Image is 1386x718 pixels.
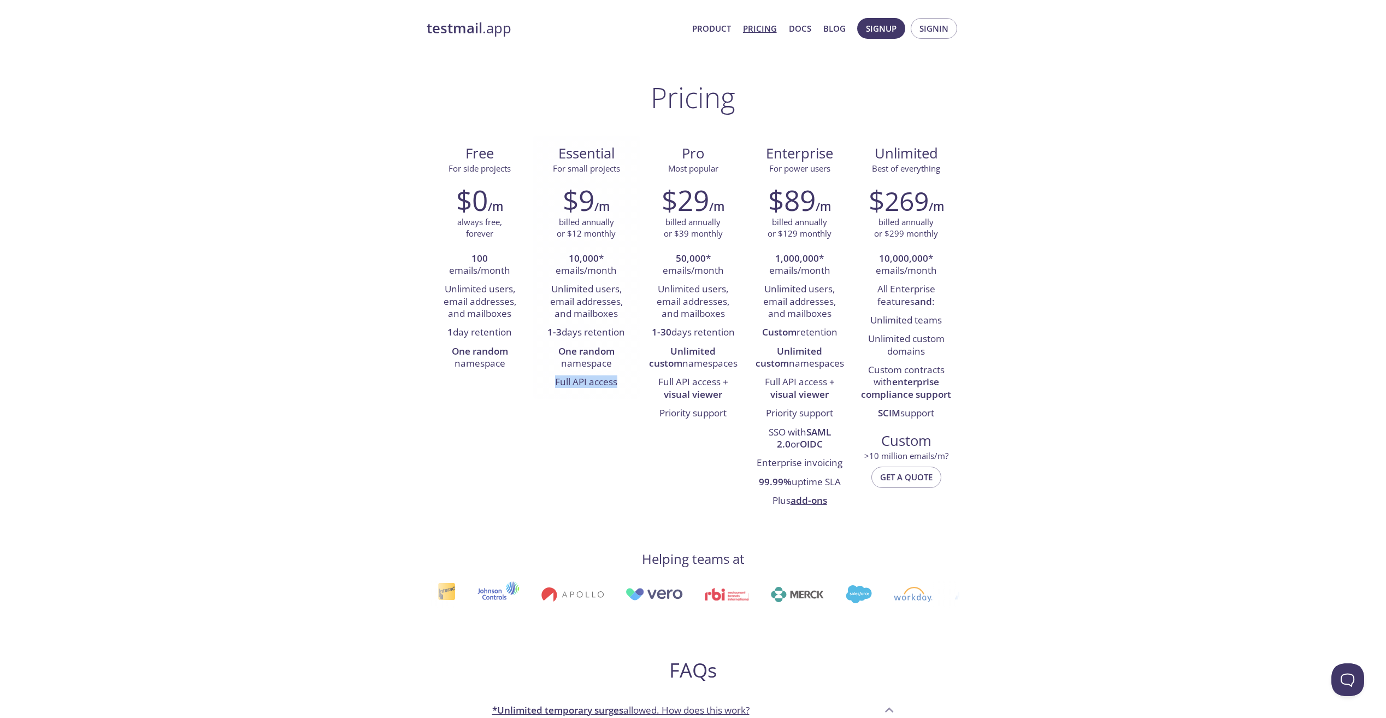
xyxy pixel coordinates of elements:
[754,404,845,423] li: Priority support
[456,184,488,216] h2: $0
[754,473,845,492] li: uptime SLA
[541,280,632,323] li: Unlimited users, email addresses, and mailboxes
[864,450,948,461] span: > 10 million emails/m?
[648,280,738,323] li: Unlimited users, email addresses, and mailboxes
[754,250,845,281] li: * emails/month
[492,703,750,717] p: allowed. How does this work?
[435,343,525,374] li: namespace
[709,197,724,216] h6: /m
[879,252,928,264] strong: 10,000,000
[793,587,832,602] img: workday
[861,375,951,400] strong: enterprise compliance support
[861,311,951,330] li: Unlimited teams
[452,345,508,357] strong: One random
[770,388,829,401] strong: visual viewer
[768,184,816,216] h2: $89
[875,144,938,163] span: Unlimited
[777,426,831,450] strong: SAML 2.0
[872,163,940,174] span: Best of everything
[524,588,582,601] img: vero
[861,330,951,361] li: Unlimited custom domains
[594,197,610,216] h6: /m
[604,588,648,601] img: rbi
[755,144,844,163] span: Enterprise
[449,163,511,174] span: For side projects
[884,183,929,219] span: 269
[762,326,797,338] strong: Custom
[440,587,503,602] img: apollo
[919,21,948,36] span: Signin
[648,144,738,163] span: Pro
[871,467,941,487] button: Get a quote
[861,404,951,423] li: support
[754,492,845,510] li: Plus
[557,216,616,240] p: billed annually or $12 monthly
[435,280,525,323] li: Unlimited users, email addresses, and mailboxes
[569,252,599,264] strong: 10,000
[483,658,903,682] h2: FAQs
[427,19,683,38] a: testmail.app
[435,250,525,281] li: emails/month
[911,18,957,39] button: Signin
[547,326,562,338] strong: 1-3
[427,19,482,38] strong: testmail
[648,373,738,404] li: Full API access +
[541,250,632,281] li: * emails/month
[457,216,502,240] p: always free, forever
[435,323,525,342] li: day retention
[769,163,830,174] span: For power users
[874,216,938,240] p: billed annually or $299 monthly
[754,373,845,404] li: Full API access +
[816,197,831,216] h6: /m
[823,21,846,36] a: Blog
[664,388,722,401] strong: visual viewer
[756,345,823,369] strong: Unlimited custom
[447,326,453,338] strong: 1
[488,197,503,216] h6: /m
[775,252,819,264] strong: 1,000,000
[651,81,735,114] h1: Pricing
[553,163,620,174] span: For small projects
[648,323,738,342] li: days retention
[754,423,845,455] li: SSO with or
[471,252,488,264] strong: 100
[642,550,745,568] h4: Helping teams at
[670,587,723,602] img: merck
[854,587,924,602] img: atlassian
[648,404,738,423] li: Priority support
[880,470,933,484] span: Get a quote
[668,163,718,174] span: Most popular
[743,21,777,36] a: Pricing
[862,432,951,450] span: Custom
[541,323,632,342] li: days retention
[768,216,831,240] p: billed annually or $129 monthly
[861,250,951,281] li: * emails/month
[492,704,623,716] strong: *Unlimited temporary surges
[857,18,905,39] button: Signup
[791,494,827,507] a: add-ons
[1331,663,1364,696] iframe: Help Scout Beacon - Open
[929,197,944,216] h6: /m
[676,252,706,264] strong: 50,000
[745,585,771,603] img: salesforce
[878,407,900,419] strong: SCIM
[861,361,951,404] li: Custom contracts with
[563,184,594,216] h2: $9
[558,345,615,357] strong: One random
[541,373,632,392] li: Full API access
[866,21,897,36] span: Signup
[800,438,823,450] strong: OIDC
[754,454,845,473] li: Enterprise invoicing
[648,343,738,374] li: namespaces
[692,21,731,36] a: Product
[664,216,723,240] p: billed annually or $39 monthly
[649,345,716,369] strong: Unlimited custom
[915,295,932,308] strong: and
[754,280,845,323] li: Unlimited users, email addresses, and mailboxes
[754,323,845,342] li: retention
[861,280,951,311] li: All Enterprise features :
[435,144,524,163] span: Free
[541,343,632,374] li: namespace
[754,343,845,374] li: namespaces
[789,21,811,36] a: Docs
